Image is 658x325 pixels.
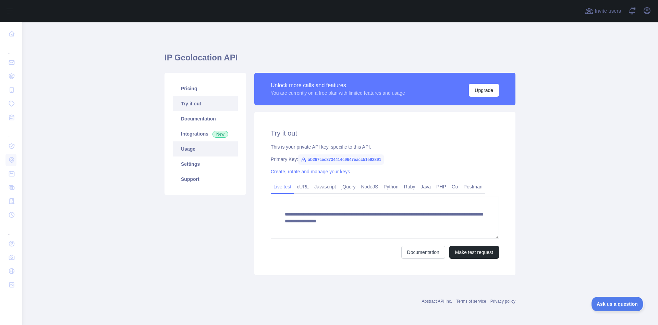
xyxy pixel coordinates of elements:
button: Upgrade [469,84,499,97]
a: cURL [294,181,312,192]
a: Create, rotate and manage your keys [271,169,350,174]
a: Postman [461,181,485,192]
a: Usage [173,141,238,156]
a: Java [418,181,434,192]
a: Settings [173,156,238,172]
a: Integrations New [173,126,238,141]
div: This is your private API key, specific to this API. [271,143,499,150]
a: Pricing [173,81,238,96]
span: Invite users [595,7,621,15]
iframe: Toggle Customer Support [592,297,644,311]
div: ... [5,125,16,139]
a: Terms of service [456,299,486,304]
a: PHP [434,181,449,192]
div: ... [5,41,16,55]
a: Support [173,172,238,187]
a: Try it out [173,96,238,111]
a: jQuery [339,181,358,192]
button: Invite users [584,5,622,16]
a: Documentation [173,111,238,126]
a: Python [381,181,401,192]
div: You are currently on a free plan with limited features and usage [271,90,405,96]
a: Live test [271,181,294,192]
a: Ruby [401,181,418,192]
a: Privacy policy [490,299,515,304]
a: Go [449,181,461,192]
a: Javascript [312,181,339,192]
div: Unlock more calls and features [271,81,405,90]
span: ab267cec8734414c9647eacc51e92891 [298,154,384,165]
button: Make test request [449,246,499,259]
a: Documentation [401,246,445,259]
h1: IP Geolocation API [164,52,515,69]
div: Primary Key: [271,156,499,163]
span: New [212,131,228,138]
a: Abstract API Inc. [422,299,452,304]
a: NodeJS [358,181,381,192]
h2: Try it out [271,128,499,138]
div: ... [5,222,16,236]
